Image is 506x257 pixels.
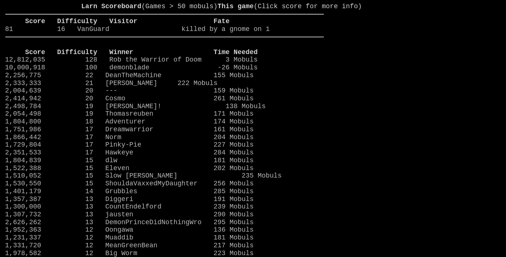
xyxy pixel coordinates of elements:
[5,134,254,141] a: 1,866,442 17 Norm 204 Mobuls
[5,87,254,94] a: 2,004,639 20 --- 159 Mobuls
[5,95,254,102] a: 2,414,942 20 Cosmo 261 Mobuls
[5,64,258,71] a: 10,000,918 100 demonblade -26 Mobuls
[5,234,254,241] a: 1,231,337 12 Muaddib 181 Mobuls
[5,242,254,249] a: 1,331,720 12 MeanGreenBean 217 Mobuls
[5,211,254,218] a: 1,307,732 13 jausten 290 Mobuls
[5,25,270,33] a: 81 16 VanGuard killed by a gnome on 1
[5,141,254,148] a: 1,729,804 17 Pinky-Pie 227 Mobuls
[5,110,254,117] a: 2,054,498 19 Thomasreuben 171 Mobuls
[25,18,230,25] b: Score Difficulty Visitor Fate
[5,126,254,133] a: 1,751,986 17 Dreamwarrior 161 Mobuls
[5,188,254,195] a: 1,401,179 14 Grubbles 285 Mobuls
[25,48,258,56] b: Score Difficulty Winner Time Needed
[5,79,218,87] a: 2,333,333 21 [PERSON_NAME] 222 Mobuls
[5,180,254,187] a: 1,530,550 15 ShouldaVaxxedMyDaughter 256 Mobuls
[5,226,254,234] a: 1,952,363 12 Oongawa 136 Mobuls
[5,195,254,203] a: 1,357,387 13 Diggeri 191 Mobuls
[5,103,266,110] a: 2,498,784 19 [PERSON_NAME]! 138 Mobuls
[5,3,324,244] larn: (Games > 50 mobuls) (Click score for more info) Click on a score for more information ---- Reload...
[5,164,254,172] a: 1,522,388 15 Eleven 202 Mobuls
[5,149,254,156] a: 2,351,533 17 Hawkeye 284 Mobuls
[5,72,254,79] a: 2,256,775 22 DeanTheMachine 155 Mobuls
[81,3,142,10] b: Larn Scoreboard
[5,172,282,179] a: 1,510,052 15 Slow [PERSON_NAME] 235 Mobuls
[218,3,254,10] b: This game
[5,203,254,210] a: 1,300,000 13 CountEndelford 239 Mobuls
[5,157,254,164] a: 1,804,839 15 dlw 181 Mobuls
[5,219,254,226] a: 2,626,262 13 DemonPrinceDidNothingWro 295 Mobuls
[5,56,258,63] a: 12,812,035 128 Rob the Warrior of Doom 3 Mobuls
[5,118,254,125] a: 1,804,800 18 Adventurer 174 Mobuls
